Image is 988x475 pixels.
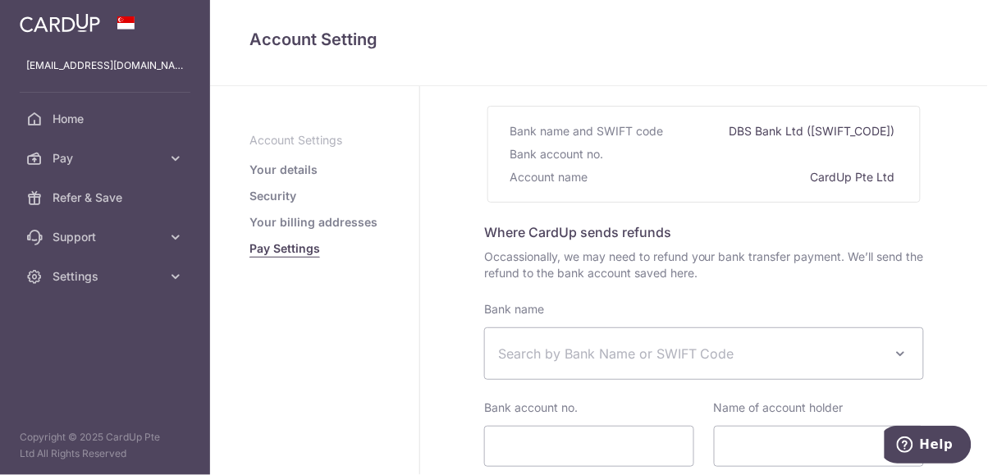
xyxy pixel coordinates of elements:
a: Security [249,188,296,204]
div: Bank name and SWIFT code [510,120,666,143]
span: Refer & Save [53,190,161,206]
p: Account Settings [249,132,380,148]
label: Name of account holder [714,400,844,416]
span: Settings [53,268,161,285]
a: Your billing addresses [249,214,377,231]
span: Search by Bank Name or SWIFT Code [498,344,884,363]
a: Your details [249,162,318,178]
label: Bank name [484,301,544,317]
div: DBS Bank Ltd ([SWIFT_CODE]) [730,120,899,143]
div: Bank account no. [510,143,606,166]
span: Where CardUp sends refunds [484,224,671,240]
div: CardUp Pte Ltd [811,166,899,189]
p: [EMAIL_ADDRESS][DOMAIN_NAME] [26,57,184,74]
div: Account name [510,166,591,189]
span: Occassionally, we may need to refund your bank transfer payment. We’ll send the refund to the ban... [484,249,924,281]
span: Pay [53,150,161,167]
span: Home [53,111,161,127]
span: translation missing: en.refund_bank_accounts.show.title.account_setting [249,30,377,49]
a: Pay Settings [249,240,320,257]
iframe: Opens a widget where you can find more information [885,426,972,467]
label: Bank account no. [484,400,578,416]
img: CardUp [20,13,100,33]
span: Support [53,229,161,245]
